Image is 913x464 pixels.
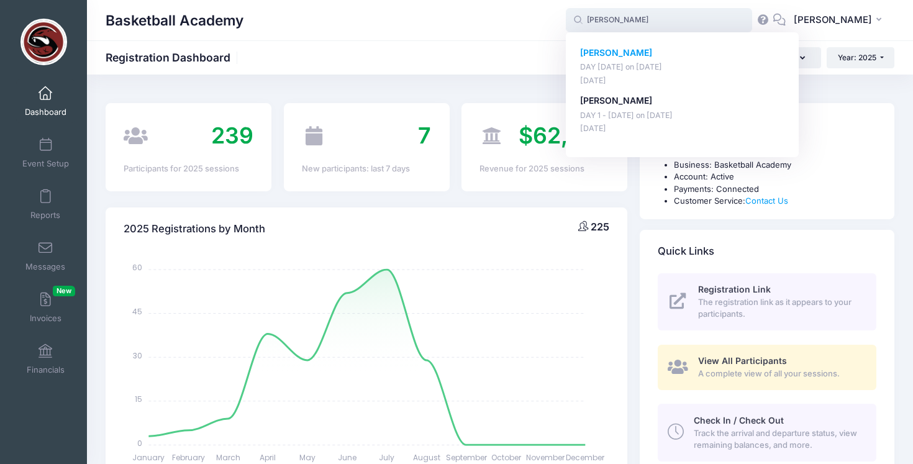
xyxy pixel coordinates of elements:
[106,6,243,35] h1: Basketball Academy
[591,221,609,233] span: 225
[106,51,241,64] h1: Registration Dashboard
[338,452,357,463] tspan: June
[580,123,785,135] p: [DATE]
[745,196,788,206] a: Contact Us
[566,8,752,33] input: Search by First Name, Last Name, or Email...
[838,53,876,62] span: Year: 2025
[658,273,876,330] a: Registration Link The registration link as it appears to your participants.
[16,337,75,381] a: Financials
[698,355,787,366] span: View All Participants
[580,95,652,106] strong: [PERSON_NAME]
[794,13,872,27] span: [PERSON_NAME]
[674,171,876,183] li: Account: Active
[698,368,862,380] span: A complete view of all your sessions.
[674,183,876,196] li: Payments: Connected
[674,159,876,171] li: Business: Basketball Academy
[580,47,652,58] strong: [PERSON_NAME]
[479,163,609,175] div: Revenue for 2025 sessions
[379,452,395,463] tspan: July
[658,404,876,461] a: Check In / Check Out Track the arrival and departure status, view remaining balances, and more.
[698,296,862,321] span: The registration link as it appears to your participants.
[827,47,894,68] button: Year: 2025
[260,452,276,463] tspan: April
[658,234,714,269] h4: Quick Links
[216,452,240,463] tspan: March
[134,350,143,360] tspan: 30
[698,284,771,294] span: Registration Link
[16,286,75,329] a: InvoicesNew
[413,452,440,463] tspan: August
[22,158,69,169] span: Event Setup
[527,452,566,463] tspan: November
[20,19,67,65] img: Basketball Academy
[580,75,785,87] p: [DATE]
[580,61,785,73] p: DAY [DATE] on [DATE]
[138,437,143,448] tspan: 0
[211,122,253,149] span: 239
[418,122,431,149] span: 7
[694,427,862,452] span: Track the arrival and departure status, view remaining balances, and more.
[519,122,609,149] span: $62,392
[16,183,75,226] a: Reports
[16,234,75,278] a: Messages
[30,210,60,221] span: Reports
[658,345,876,390] a: View All Participants A complete view of all your sessions.
[133,306,143,317] tspan: 45
[172,452,205,463] tspan: February
[25,107,66,117] span: Dashboard
[674,195,876,207] li: Customer Service:
[30,313,61,324] span: Invoices
[566,452,606,463] tspan: December
[27,365,65,375] span: Financials
[299,452,316,463] tspan: May
[580,110,785,122] p: DAY 1 - [DATE] on [DATE]
[124,211,265,247] h4: 2025 Registrations by Month
[133,452,165,463] tspan: January
[446,452,488,463] tspan: September
[53,286,75,296] span: New
[25,262,65,272] span: Messages
[491,452,522,463] tspan: October
[133,262,143,273] tspan: 60
[16,131,75,175] a: Event Setup
[786,6,894,35] button: [PERSON_NAME]
[16,80,75,123] a: Dashboard
[302,163,432,175] div: New participants: last 7 days
[694,415,784,425] span: Check In / Check Out
[124,163,253,175] div: Participants for 2025 sessions
[135,394,143,404] tspan: 15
